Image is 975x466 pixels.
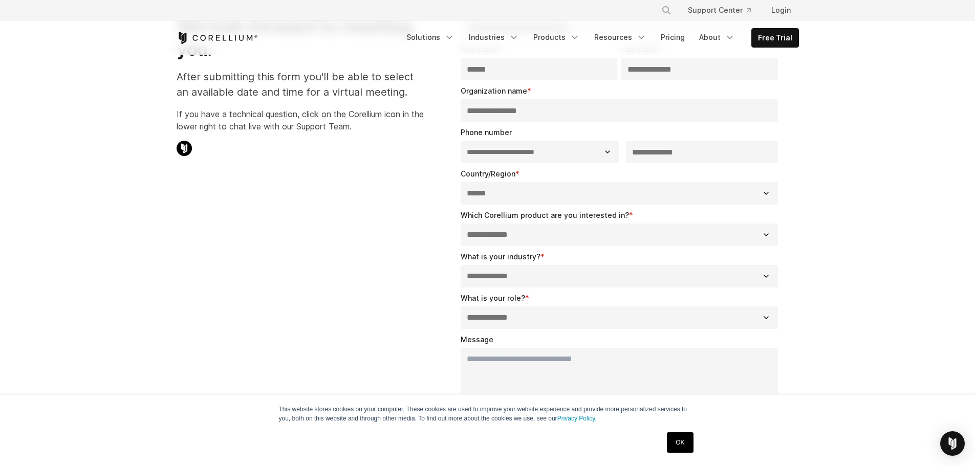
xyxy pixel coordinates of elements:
button: Search [657,1,676,19]
p: This website stores cookies on your computer. These cookies are used to improve your website expe... [279,405,697,423]
a: Pricing [655,28,691,47]
a: Resources [588,28,653,47]
a: Products [527,28,586,47]
div: Open Intercom Messenger [940,431,965,456]
img: Corellium Chat Icon [177,141,192,156]
div: Navigation Menu [400,28,799,48]
a: Solutions [400,28,461,47]
a: Support Center [680,1,759,19]
span: Message [461,335,493,344]
span: What is your role? [461,294,525,302]
span: Phone number [461,128,512,137]
p: After submitting this form you'll be able to select an available date and time for a virtual meet... [177,69,424,100]
span: Organization name [461,86,527,95]
a: Free Trial [752,29,798,47]
div: Navigation Menu [649,1,799,19]
a: Login [763,1,799,19]
a: OK [667,432,693,453]
a: About [693,28,741,47]
span: Country/Region [461,169,515,178]
p: If you have a technical question, click on the Corellium icon in the lower right to chat live wit... [177,108,424,132]
a: Industries [463,28,525,47]
a: Privacy Policy. [557,415,597,422]
span: Which Corellium product are you interested in? [461,211,629,219]
a: Corellium Home [177,32,258,44]
span: What is your industry? [461,252,540,261]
